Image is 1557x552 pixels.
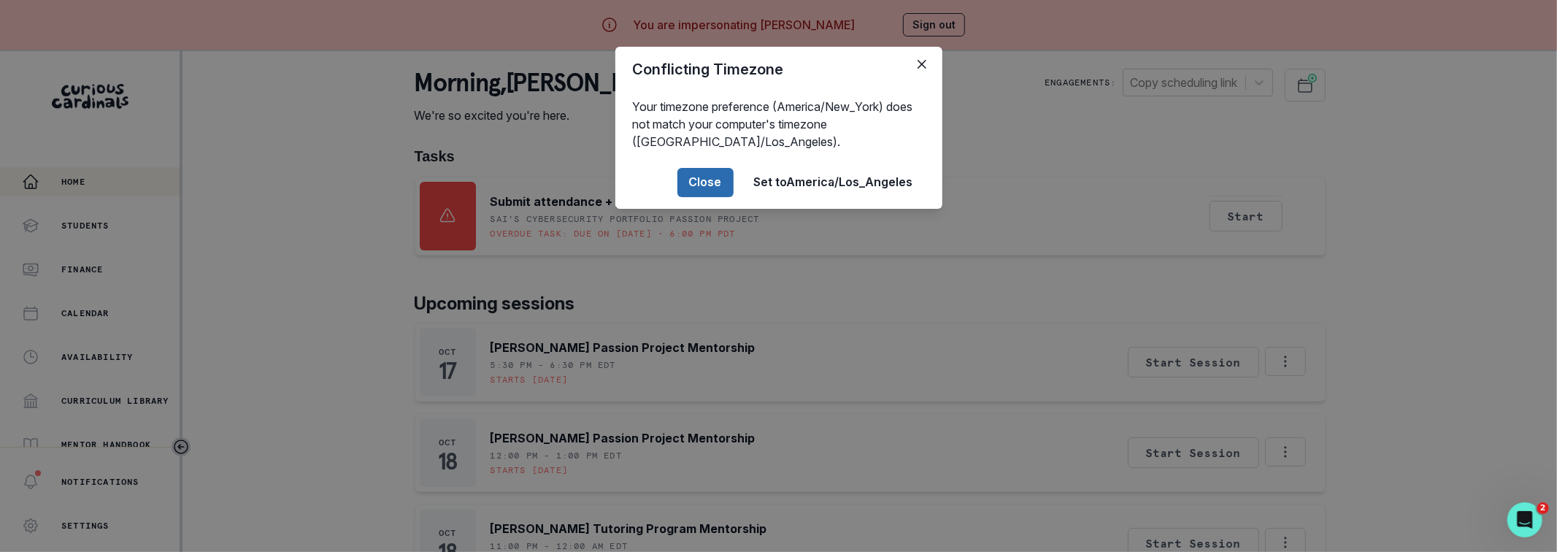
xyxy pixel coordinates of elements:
span: 2 [1537,502,1549,514]
iframe: Intercom live chat [1507,502,1542,537]
button: Close [910,53,934,76]
div: Your timezone preference (America/New_York) does not match your computer's timezone ([GEOGRAPHIC_... [615,92,942,156]
button: Close [677,168,734,197]
header: Conflicting Timezone [615,47,942,92]
button: Set toAmerica/Los_Angeles [742,168,925,197]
